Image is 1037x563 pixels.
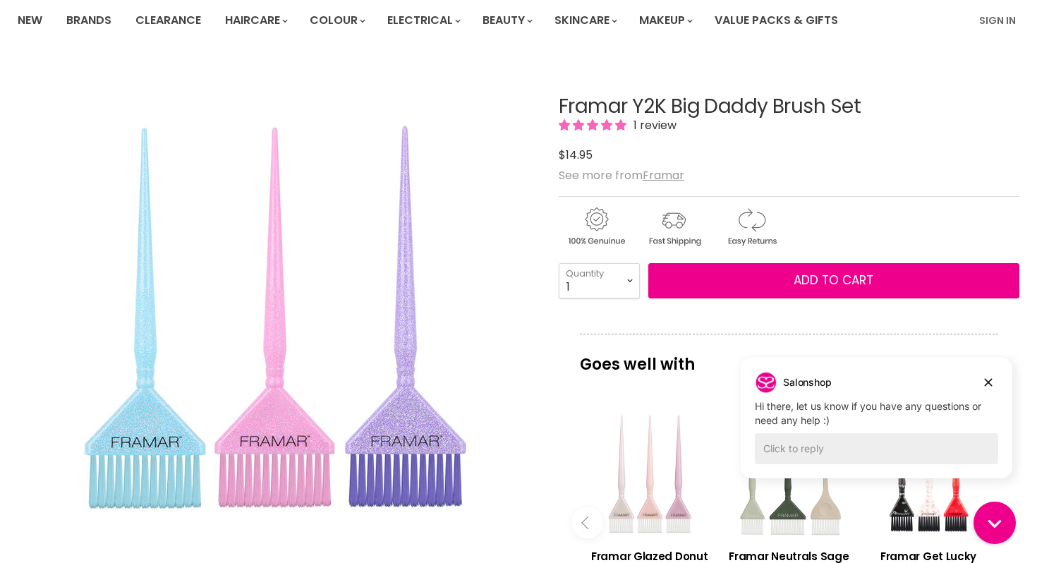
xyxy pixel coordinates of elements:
a: Sign In [971,6,1024,35]
img: genuine.gif [559,205,633,248]
a: Value Packs & Gifts [704,6,849,35]
img: returns.gif [714,205,789,248]
button: Add to cart [648,263,1019,298]
a: Colour [299,6,374,35]
a: Electrical [377,6,469,35]
span: See more from [559,167,684,183]
iframe: Gorgias live chat messenger [966,497,1023,549]
span: 5.00 stars [559,117,629,133]
h1: Framar Y2K Big Daddy Brush Set [559,96,1019,118]
a: Skincare [544,6,626,35]
a: Beauty [472,6,541,35]
p: Goes well with [580,334,998,380]
span: $14.95 [559,147,593,163]
iframe: Gorgias live chat campaigns [730,355,1023,500]
span: Add to cart [794,272,873,289]
a: Clearance [125,6,212,35]
span: 1 review [629,117,677,133]
a: Makeup [629,6,701,35]
img: shipping.gif [636,205,711,248]
a: New [7,6,53,35]
a: Brands [56,6,122,35]
a: Framar [643,167,684,183]
a: Haircare [214,6,296,35]
select: Quantity [559,263,640,298]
